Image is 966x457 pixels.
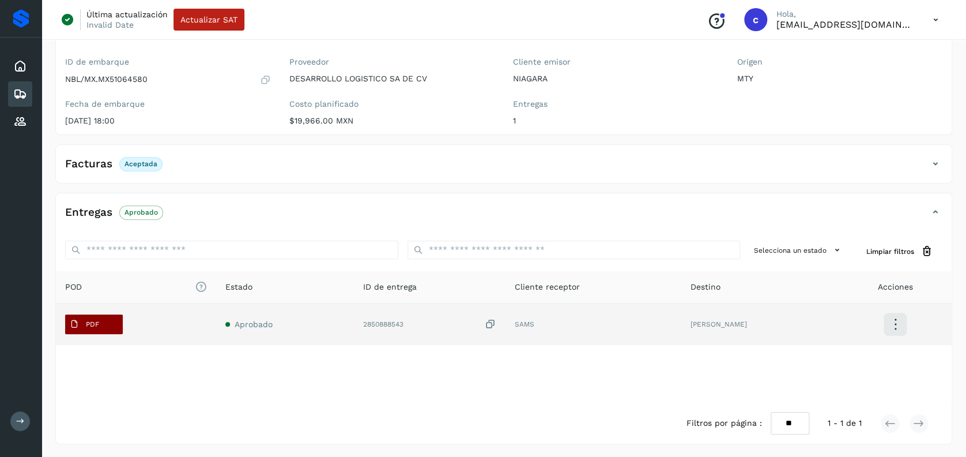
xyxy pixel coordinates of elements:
span: Estado [225,281,252,293]
span: Acciones [878,281,913,293]
p: cavila@niagarawater.com [776,19,915,30]
button: Actualizar SAT [173,9,244,31]
h4: Entregas [65,206,112,219]
div: EntregasAprobado [56,203,952,231]
p: Hola, [776,9,915,19]
p: NIAGARA [513,74,719,84]
div: Proveedores [8,109,32,134]
p: Invalid Date [86,20,134,30]
div: Embarques [8,81,32,107]
button: PDF [65,314,123,334]
span: Aprobado [235,320,273,329]
h4: Facturas [65,158,112,171]
button: Limpiar filtros [857,241,942,262]
span: 1 - 1 de 1 [828,417,862,429]
p: DESARROLLO LOGISTICO SA DE CV [289,74,495,84]
p: NBL/MX.MX51064580 [65,74,148,84]
span: Filtros por página : [686,417,761,429]
p: Última actualización [86,9,168,20]
span: ID de entrega [363,281,417,293]
td: SAMS [505,304,681,345]
button: Selecciona un estado [749,241,848,260]
div: FacturasAceptada [56,154,952,183]
label: Entregas [513,99,719,109]
label: Cliente emisor [513,57,719,67]
p: [DATE] 18:00 [65,116,271,126]
p: MTY [737,74,943,84]
p: Aceptada [124,160,157,168]
label: Origen [737,57,943,67]
label: ID de embarque [65,57,271,67]
span: Actualizar SAT [180,16,237,24]
label: Costo planificado [289,99,495,109]
span: Cliente receptor [515,281,580,293]
p: PDF [86,320,99,328]
td: [PERSON_NAME] [681,304,839,345]
label: Fecha de embarque [65,99,271,109]
div: 2850888543 [363,319,496,331]
div: Inicio [8,54,32,79]
label: Proveedor [289,57,495,67]
span: POD [65,281,207,293]
span: Destino [690,281,720,293]
p: $19,966.00 MXN [289,116,495,126]
p: Aprobado [124,208,158,216]
p: 1 [513,116,719,126]
span: Limpiar filtros [866,246,914,257]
